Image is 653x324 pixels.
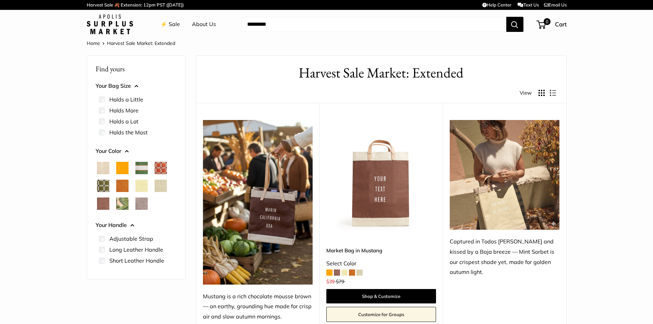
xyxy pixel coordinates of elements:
[109,245,163,254] label: Long Leather Handle
[326,247,436,254] a: Market Bag in Mustang
[539,90,545,96] button: Display products as grid
[482,2,511,8] a: Help Center
[109,106,138,115] label: Holds More
[116,197,129,210] button: Palm Leaf
[543,18,550,25] span: 0
[326,289,436,303] a: Shop & Customize
[96,146,177,156] button: Your Color
[326,120,436,230] a: Market Bag in MustangMarket Bag in Mustang
[109,128,148,136] label: Holds the Most
[97,180,109,192] button: Chenille Window Sage
[550,90,556,96] button: Display products as list
[160,19,180,29] a: ⚡️ Sale
[109,95,143,104] label: Holds a Little
[116,180,129,192] button: Cognac
[87,14,133,34] img: Apolis: Surplus Market
[544,2,567,8] a: Email Us
[203,291,313,322] div: Mustang is a rich chocolate mousse brown — an earthy, grounding hue made for crisp air and slow a...
[450,120,559,230] img: Captured in Todos Santos and kissed by a Baja breeze — Mint Sorbet is our crispest shade yet, mad...
[87,40,100,46] a: Home
[192,19,216,29] a: About Us
[537,19,567,30] a: 0 Cart
[109,256,164,265] label: Short Leather Handle
[506,17,523,32] button: Search
[135,180,148,192] button: Daisy
[109,235,153,243] label: Adjustable Strap
[326,259,436,269] div: Select Color
[203,120,313,285] img: Mustang is a rich chocolate mousse brown — an earthy, grounding hue made for crisp air and slow a...
[155,162,167,174] button: Chenille Window Brick
[518,2,539,8] a: Text Us
[97,197,109,210] button: Mustang
[116,162,129,174] button: Orange
[206,63,556,83] h1: Harvest Sale Market: Extended
[87,39,175,48] nav: Breadcrumb
[155,180,167,192] button: Mint Sorbet
[520,88,532,98] span: View
[555,21,567,28] span: Cart
[326,278,335,285] span: $39
[135,162,148,174] button: Court Green
[96,81,177,91] button: Your Bag Size
[326,307,436,322] a: Customize for Groups
[97,162,109,174] button: Natural
[109,117,138,125] label: Holds a Lot
[326,120,436,230] img: Market Bag in Mustang
[96,220,177,230] button: Your Handle
[450,237,559,278] div: Captured in Todos [PERSON_NAME] and kissed by a Baja breeze — Mint Sorbet is our crispest shade y...
[336,278,344,285] span: $79
[107,40,175,46] span: Harvest Sale Market: Extended
[242,17,506,32] input: Search...
[96,62,177,75] p: Find yours
[135,197,148,210] button: Taupe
